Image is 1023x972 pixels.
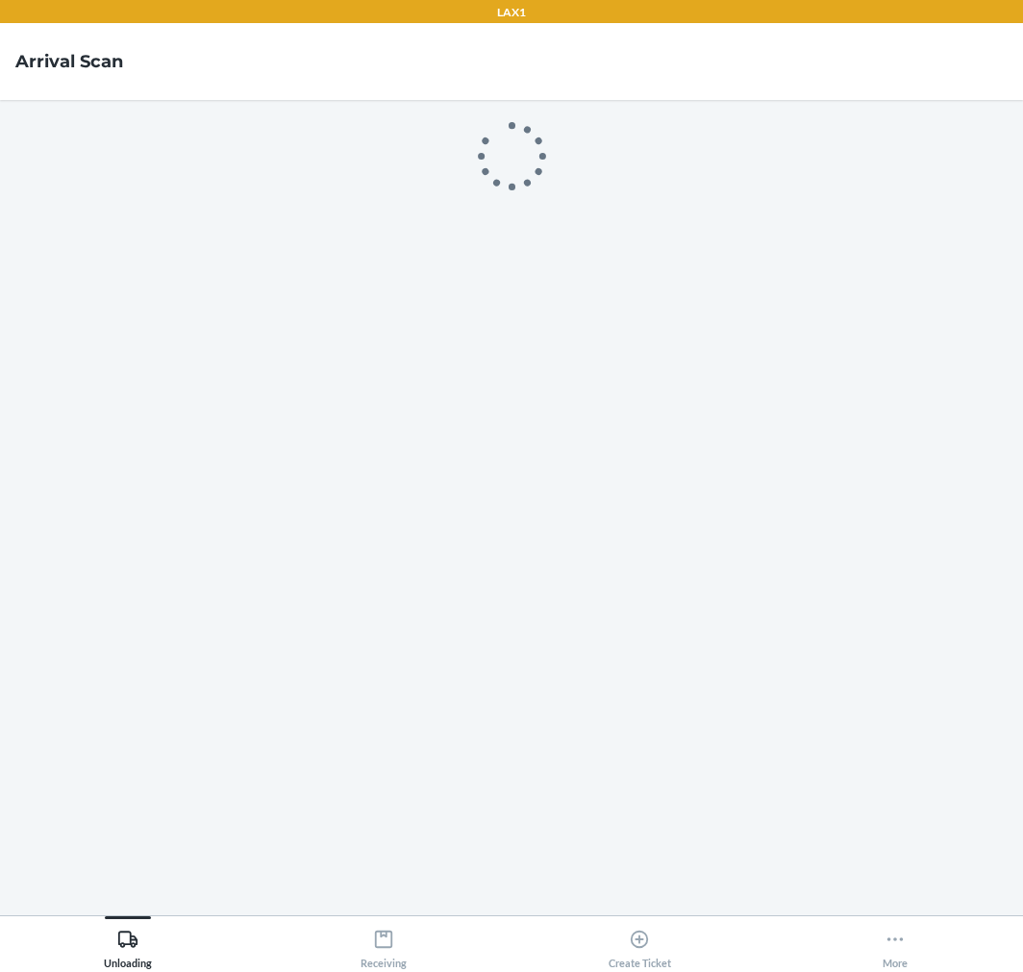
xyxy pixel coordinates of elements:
[511,916,767,969] button: Create Ticket
[361,921,407,969] div: Receiving
[104,921,152,969] div: Unloading
[883,921,908,969] div: More
[15,49,123,74] h4: Arrival Scan
[609,921,671,969] div: Create Ticket
[767,916,1023,969] button: More
[256,916,511,969] button: Receiving
[497,4,526,21] p: LAX1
